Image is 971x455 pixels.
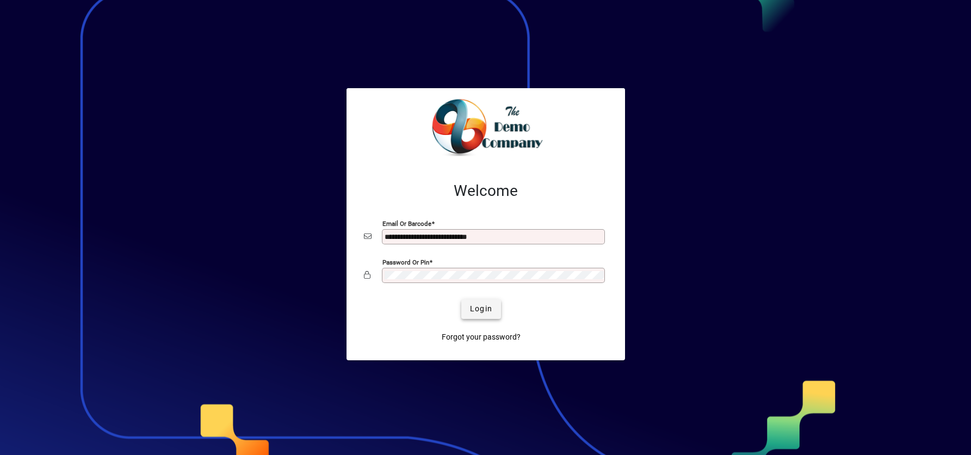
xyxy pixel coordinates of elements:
a: Forgot your password? [437,328,525,347]
mat-label: Password or Pin [382,258,429,266]
span: Forgot your password? [442,331,521,343]
h2: Welcome [364,182,608,200]
span: Login [470,303,492,315]
button: Login [461,299,501,319]
mat-label: Email or Barcode [382,219,431,227]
